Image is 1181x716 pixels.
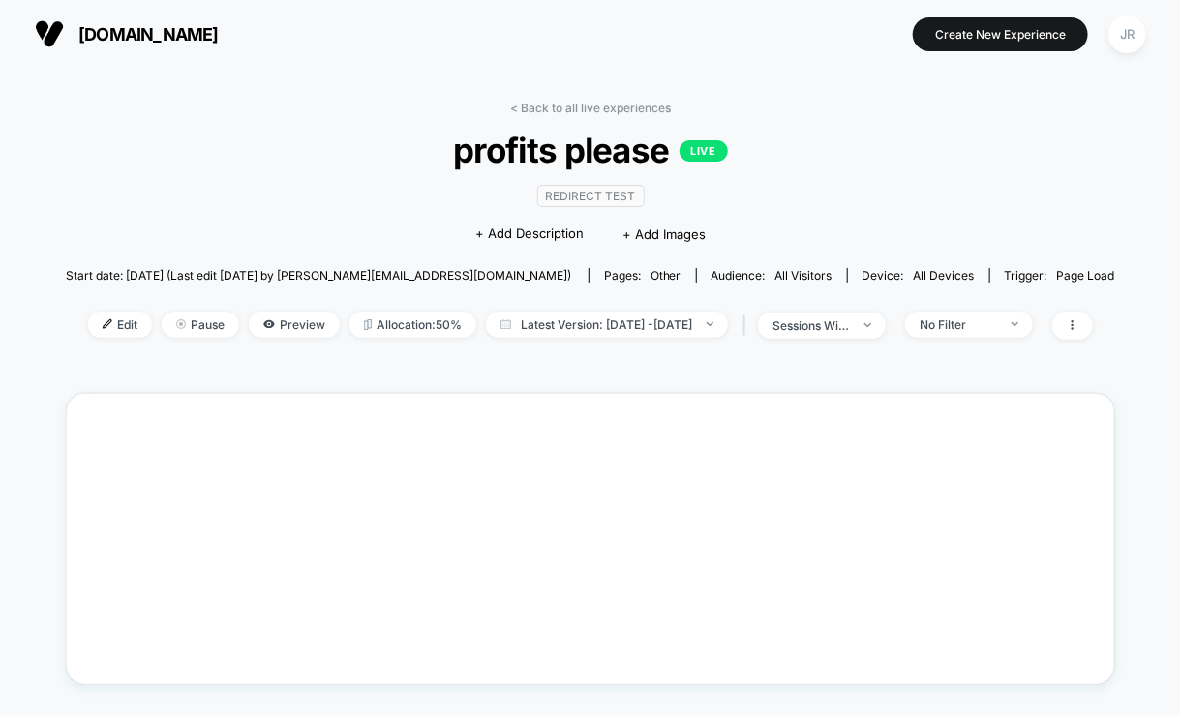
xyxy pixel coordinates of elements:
[680,140,728,162] p: LIVE
[920,317,997,332] div: No Filter
[176,319,186,329] img: end
[66,268,571,283] span: Start date: [DATE] (Last edit [DATE] by [PERSON_NAME][EMAIL_ADDRESS][DOMAIN_NAME])
[738,312,758,340] span: |
[510,101,671,115] a: < Back to all live experiences
[162,312,239,338] span: Pause
[1103,15,1152,54] button: JR
[364,319,372,330] img: rebalance
[1108,15,1146,53] div: JR
[1057,268,1115,283] span: Page Load
[604,268,681,283] div: Pages:
[475,224,584,244] span: + Add Description
[78,24,219,45] span: [DOMAIN_NAME]
[118,130,1062,170] span: profits please
[103,319,112,329] img: edit
[864,323,871,327] img: end
[651,268,681,283] span: other
[772,318,850,333] div: sessions with impression
[500,319,511,329] img: calendar
[537,185,645,207] span: Redirect Test
[914,268,975,283] span: all devices
[35,19,64,48] img: Visually logo
[88,312,152,338] span: Edit
[622,226,706,242] span: + Add Images
[913,17,1088,51] button: Create New Experience
[707,322,713,326] img: end
[712,268,833,283] div: Audience:
[1005,268,1115,283] div: Trigger:
[1012,322,1018,326] img: end
[349,312,476,338] span: Allocation: 50%
[775,268,833,283] span: All Visitors
[486,312,728,338] span: Latest Version: [DATE] - [DATE]
[847,268,989,283] span: Device:
[249,312,340,338] span: Preview
[29,18,225,49] button: [DOMAIN_NAME]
